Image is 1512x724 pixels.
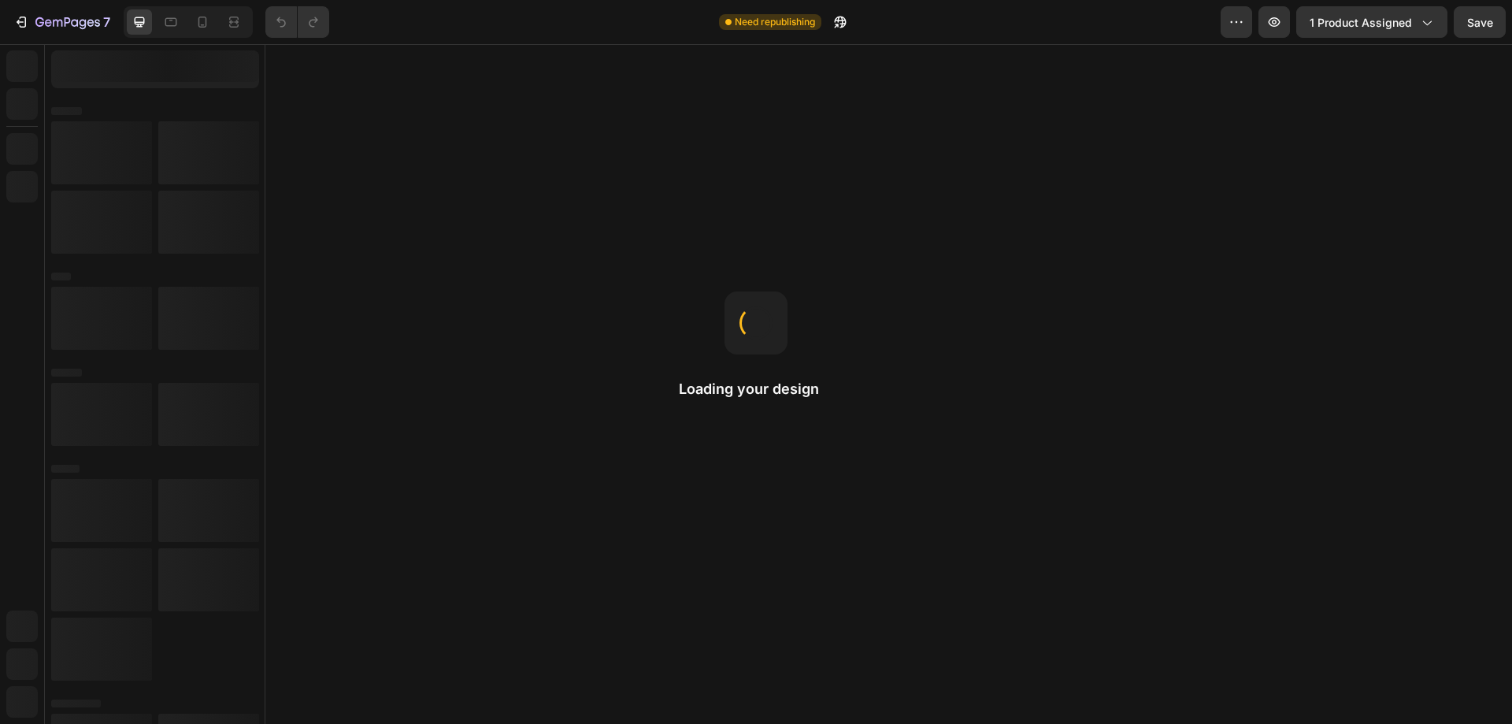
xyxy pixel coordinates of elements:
[1454,6,1506,38] button: Save
[1467,16,1493,29] span: Save
[735,15,815,29] span: Need republishing
[103,13,110,32] p: 7
[679,380,833,399] h2: Loading your design
[1310,14,1412,31] span: 1 product assigned
[6,6,117,38] button: 7
[1296,6,1447,38] button: 1 product assigned
[265,6,329,38] div: Undo/Redo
